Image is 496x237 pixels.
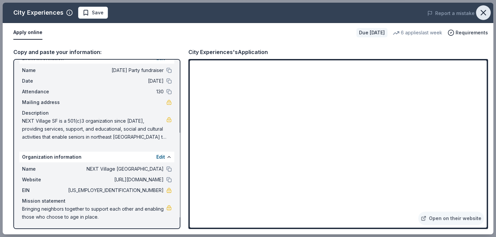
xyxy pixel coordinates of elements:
[22,186,67,194] span: EIN
[393,29,442,37] div: 6 applies last week
[67,88,164,96] span: 130
[78,7,108,19] button: Save
[22,77,67,85] span: Date
[67,77,164,85] span: [DATE]
[22,205,166,221] span: Bringing neighbors together to support each other and enabling those who choose to age in place.
[427,9,475,17] button: Report a mistake
[22,165,67,173] span: Name
[418,212,484,225] a: Open on their website
[92,9,104,17] span: Save
[22,197,172,205] div: Mission statement
[13,7,63,18] div: City Experiences
[156,153,165,161] button: Edit
[13,48,180,56] div: Copy and paste your information:
[22,109,172,117] div: Description
[22,66,67,74] span: Name
[456,29,488,37] span: Requirements
[22,117,166,141] span: NEXT Village SF is a 501(c)3 organization since [DATE], providing services, support, and educatio...
[67,186,164,194] span: [US_EMPLOYER_IDENTIFICATION_NUMBER]
[22,98,67,106] span: Mailing address
[13,26,42,40] button: Apply online
[22,176,67,184] span: Website
[19,152,174,162] div: Organization information
[67,165,164,173] span: NEXT Village [GEOGRAPHIC_DATA]
[67,176,164,184] span: [URL][DOMAIN_NAME]
[356,28,387,37] div: Due [DATE]
[67,66,164,74] span: [DATE] Party fundraiser
[448,29,488,37] button: Requirements
[188,48,268,56] div: City Experiences's Application
[22,88,67,96] span: Attendance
